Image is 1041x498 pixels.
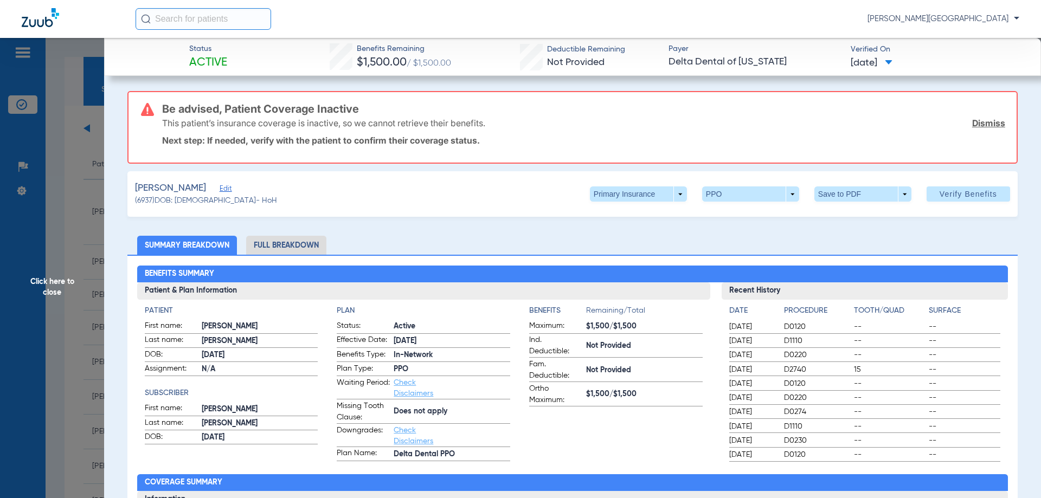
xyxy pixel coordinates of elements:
span: 15 [854,364,926,375]
span: $1,500/$1,500 [586,321,703,332]
span: -- [929,350,1000,360]
span: [DATE] [729,449,775,460]
h2: Coverage Summary [137,474,1008,491]
app-breakdown-title: Benefits [529,305,586,320]
span: [DATE] [729,392,775,403]
button: Primary Insurance [590,186,687,202]
span: -- [929,421,1000,432]
span: $1,500.00 [357,57,407,68]
span: Verified On [851,44,1024,55]
span: Active [189,55,227,70]
li: Full Breakdown [246,236,326,255]
span: [DATE] [202,350,318,361]
app-breakdown-title: Procedure [784,305,850,320]
span: Ind. Deductible: [529,334,582,357]
span: -- [929,406,1000,417]
h4: Plan [337,305,510,316]
span: Edit [220,185,229,195]
span: [DATE] [394,335,510,347]
a: Check Disclaimers [394,379,433,397]
h4: Procedure [784,305,850,316]
span: Delta Dental PPO [394,449,510,460]
span: First name: [145,320,198,333]
span: Last name: [145,417,198,430]
span: [PERSON_NAME] [202,335,318,347]
button: PPO [702,186,799,202]
span: First name: [145,403,198,416]
h4: Surface [929,305,1000,316]
span: Fam. Deductible: [529,359,582,381]
span: [DATE] [729,421,775,432]
span: Remaining/Total [586,305,703,320]
span: Does not apply [394,406,510,417]
span: Payer [669,43,841,55]
span: -- [854,435,926,446]
h3: Recent History [722,282,1008,300]
span: Downgrades: [337,425,390,447]
span: [DATE] [729,335,775,346]
span: [DATE] [729,321,775,332]
span: Not Provided [586,340,703,352]
a: Check Disclaimers [394,426,433,445]
span: [PERSON_NAME] [202,321,318,332]
span: PPO [394,364,510,375]
span: Not Provided [586,365,703,376]
span: Active [394,321,510,332]
h3: Be advised, Patient Coverage Inactive [162,104,1005,114]
span: Plan Name: [337,448,390,461]
span: In-Network [394,350,510,361]
span: -- [854,335,926,346]
button: Save to PDF [814,186,911,202]
span: Maximum: [529,320,582,333]
span: Verify Benefits [940,190,997,198]
span: D0220 [784,392,850,403]
span: D1110 [784,421,850,432]
span: D1110 [784,335,850,346]
app-breakdown-title: Tooth/Quad [854,305,926,320]
span: D0120 [784,449,850,460]
app-breakdown-title: Patient [145,305,318,316]
h4: Subscriber [145,387,318,399]
span: [DATE] [729,378,775,389]
span: DOB: [145,431,198,444]
span: Assignment: [145,363,198,376]
span: -- [854,406,926,417]
span: Status: [337,320,390,333]
span: Last name: [145,334,198,347]
span: [DATE] [729,435,775,446]
span: Benefits Remaining [357,43,451,55]
span: (6937) DOB: [DEMOGRAPHIC_DATA] - HoH [135,195,277,206]
h3: Patient & Plan Information [137,282,710,300]
span: / $1,500.00 [407,59,451,68]
span: D0120 [784,321,850,332]
span: [PERSON_NAME][GEOGRAPHIC_DATA] [868,14,1019,24]
img: error-icon [141,103,154,116]
span: [PERSON_NAME] [202,418,318,429]
span: -- [929,392,1000,403]
span: Effective Date: [337,334,390,347]
span: Deductible Remaining [547,44,625,55]
span: [DATE] [729,406,775,417]
span: [PERSON_NAME] [135,182,206,195]
span: -- [929,321,1000,332]
span: -- [929,335,1000,346]
a: Dismiss [972,118,1005,128]
p: This patient’s insurance coverage is inactive, so we cannot retrieve their benefits. [162,118,485,128]
button: Verify Benefits [927,186,1010,202]
img: Search Icon [141,14,151,24]
span: -- [854,350,926,360]
span: -- [929,364,1000,375]
span: DOB: [145,349,198,362]
h4: Date [729,305,775,316]
li: Summary Breakdown [137,236,237,255]
h2: Benefits Summary [137,266,1008,283]
span: Not Provided [547,57,605,67]
iframe: Chat Widget [987,446,1041,498]
span: $1,500/$1,500 [586,389,703,400]
span: Status [189,43,227,55]
span: [DATE] [202,432,318,443]
span: -- [929,449,1000,460]
span: D0120 [784,378,850,389]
